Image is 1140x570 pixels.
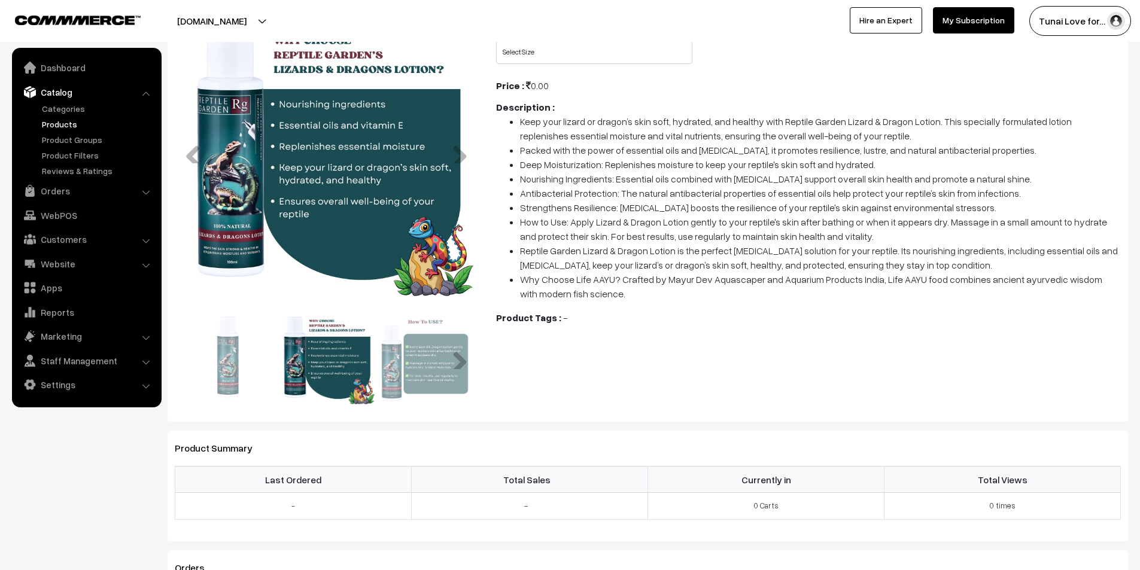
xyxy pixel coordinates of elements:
div: 0.00 [496,78,1121,93]
a: Catalog [15,81,157,103]
img: 175990051729303.jpg [378,309,473,405]
li: Antibacterial Protection: The natural antibacterial properties of essential oils help protect you... [520,186,1121,200]
a: Reports [15,301,157,323]
a: Orders [15,180,157,202]
a: WebPOS [15,205,157,226]
li: How to Use: Apply Lizard & Dragon Lotion gently to your reptile's skin after bathing or when it a... [520,215,1121,243]
a: COMMMERCE [15,12,120,26]
a: Reviews & Ratings [39,164,157,177]
img: COMMMERCE [15,16,141,25]
th: Total Sales [412,467,648,493]
button: Tunai Love for… [1029,6,1131,36]
a: Staff Management [15,350,157,371]
a: Settings [15,374,157,395]
a: Products [39,118,157,130]
a: Categories [39,102,157,115]
a: My Subscription [933,7,1014,33]
img: user [1107,12,1125,30]
li: Packed with the power of essential oils and [MEDICAL_DATA], it promotes resilience, lustre, and n... [520,143,1121,157]
a: Previous [186,139,209,163]
a: Apps [15,277,157,298]
a: Hire an Expert [850,7,922,33]
a: Product Groups [39,133,157,146]
b: Description : [496,101,555,113]
a: Product Filters [39,149,157,161]
b: Product Tags : [496,312,561,324]
td: - [412,493,648,520]
a: Customers [15,228,157,250]
button: [DOMAIN_NAME] [135,6,288,36]
img: 175990049419901.jpg [180,309,275,405]
a: Dashboard [15,57,157,78]
li: Nourishing Ingredients: Essential oils combined with [MEDICAL_DATA] support overall skin health a... [520,172,1121,186]
td: 0 times [884,493,1121,520]
td: 0 Carts [648,493,884,520]
li: Why Choose Life AAYU? Crafted by Mayur Dev Aquascaper and Aquarium Products India, Life AAYU food... [520,272,1121,301]
span: Product Summary [175,442,267,454]
a: Next [443,139,467,163]
th: Total Views [884,467,1121,493]
a: Next [443,345,467,369]
img: 175990051656902.jpg [278,309,374,405]
img: 175990051656902.jpg [180,5,473,298]
li: Keep your lizard or dragon’s skin soft, hydrated, and healthy with Reptile Garden Lizard & Dragon... [520,114,1121,143]
span: - [563,312,567,324]
li: Reptile Garden Lizard & Dragon Lotion is the perfect [MEDICAL_DATA] solution for your reptile. It... [520,243,1121,272]
th: Last Ordered [175,467,412,493]
td: - [175,493,412,520]
b: Price : [496,80,524,92]
a: Website [15,253,157,275]
li: Strengthens Resilience: [MEDICAL_DATA] boosts the resilience of your reptile's skin against envir... [520,200,1121,215]
a: Marketing [15,325,157,347]
li: Deep Moisturization: Replenishes moisture to keep your reptile's skin soft and hydrated. [520,157,1121,172]
th: Currently in [648,467,884,493]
